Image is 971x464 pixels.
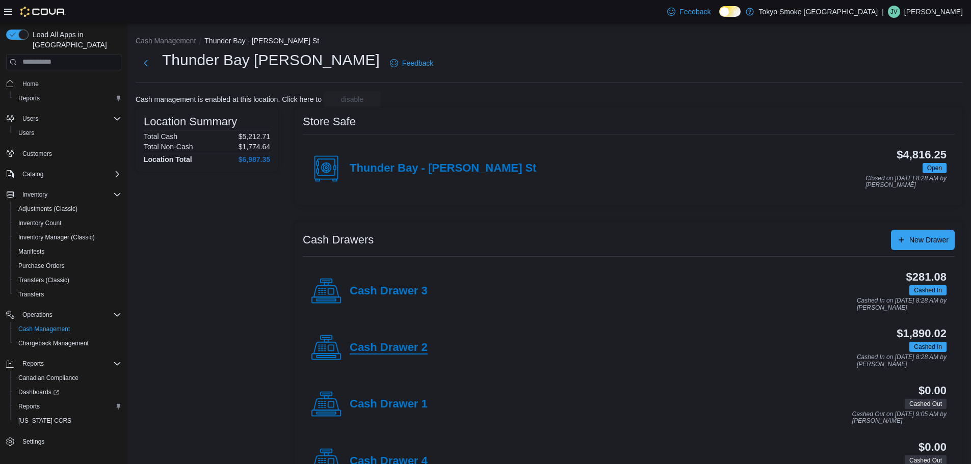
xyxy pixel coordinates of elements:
span: Dashboards [18,388,59,396]
button: disable [324,91,381,107]
button: Reports [10,91,125,105]
button: Users [18,113,42,125]
p: Tokyo Smoke [GEOGRAPHIC_DATA] [759,6,878,18]
span: Cashed In [914,342,942,351]
a: Dashboards [10,385,125,399]
span: Dashboards [14,386,121,398]
span: Inventory Count [18,219,62,227]
span: [US_STATE] CCRS [18,417,71,425]
a: Customers [18,148,56,160]
button: Thunder Bay - [PERSON_NAME] St [204,37,319,45]
span: Open [923,163,947,173]
button: Reports [10,399,125,414]
a: Inventory Manager (Classic) [14,231,99,243]
div: Jynessia Vepsalainen [888,6,900,18]
h3: Store Safe [303,116,356,128]
span: Cashed In [909,285,947,295]
span: Cash Management [18,325,70,333]
button: New Drawer [891,230,955,250]
a: Manifests [14,245,48,258]
span: Chargeback Management [14,337,121,349]
span: Cash Management [14,323,121,335]
span: Feedback [402,58,433,68]
span: Feedback [679,7,711,17]
button: Inventory Count [10,216,125,230]
a: Transfers [14,288,48,301]
h6: Total Cash [144,132,177,141]
p: [PERSON_NAME] [904,6,963,18]
span: Inventory Manager (Classic) [18,233,95,241]
button: Reports [2,357,125,371]
span: Transfers (Classic) [14,274,121,286]
span: Home [18,77,121,90]
button: Customers [2,146,125,161]
button: Transfers (Classic) [10,273,125,287]
span: Reports [18,94,40,102]
p: | [882,6,884,18]
span: Users [18,113,121,125]
span: Reports [18,402,40,411]
a: Adjustments (Classic) [14,203,82,215]
span: Manifests [18,248,44,256]
span: Operations [18,309,121,321]
button: Next [136,53,156,73]
span: Adjustments (Classic) [18,205,77,213]
a: Users [14,127,38,139]
button: Chargeback Management [10,336,125,350]
button: Catalog [18,168,47,180]
a: Inventory Count [14,217,66,229]
span: Purchase Orders [18,262,65,270]
a: Feedback [386,53,437,73]
a: Feedback [663,2,715,22]
span: Inventory Manager (Classic) [14,231,121,243]
a: Reports [14,92,44,104]
span: Adjustments (Classic) [14,203,121,215]
button: Purchase Orders [10,259,125,273]
h3: $4,816.25 [897,149,947,161]
button: Home [2,76,125,91]
span: Load All Apps in [GEOGRAPHIC_DATA] [29,30,121,50]
button: Cash Management [10,322,125,336]
button: Operations [2,308,125,322]
span: JV [890,6,898,18]
h3: $1,890.02 [897,327,947,340]
span: Reports [22,360,44,368]
span: Users [22,115,38,123]
button: [US_STATE] CCRS [10,414,125,428]
span: Operations [22,311,53,319]
button: Users [2,112,125,126]
p: Cash management is enabled at this location. Click here to [136,95,322,103]
span: Manifests [14,245,121,258]
span: Transfers [14,288,121,301]
span: Catalog [22,170,43,178]
span: Home [22,80,39,88]
button: Canadian Compliance [10,371,125,385]
p: Cashed In on [DATE] 8:28 AM by [PERSON_NAME] [857,297,947,311]
h3: Location Summary [144,116,237,128]
h4: Cash Drawer 1 [350,398,428,411]
h3: $0.00 [918,385,947,397]
span: Cashed In [909,342,947,352]
button: Users [10,126,125,140]
a: Transfers (Classic) [14,274,73,286]
span: Purchase Orders [14,260,121,272]
button: Manifests [10,244,125,259]
span: Reports [18,358,121,370]
button: Operations [18,309,57,321]
h4: Cash Drawer 2 [350,341,428,354]
span: Chargeback Management [18,339,89,347]
span: Inventory [22,190,47,199]
span: Transfers (Classic) [18,276,69,284]
span: Users [18,129,34,137]
a: Purchase Orders [14,260,69,272]
h4: Location Total [144,155,192,163]
button: Inventory [2,187,125,202]
p: Closed on [DATE] 8:28 AM by [PERSON_NAME] [865,175,947,189]
span: disable [341,94,363,104]
span: Catalog [18,168,121,180]
span: Customers [22,150,52,158]
h3: $281.08 [906,271,947,283]
span: Settings [18,435,121,448]
span: Settings [22,438,44,446]
button: Reports [18,358,48,370]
